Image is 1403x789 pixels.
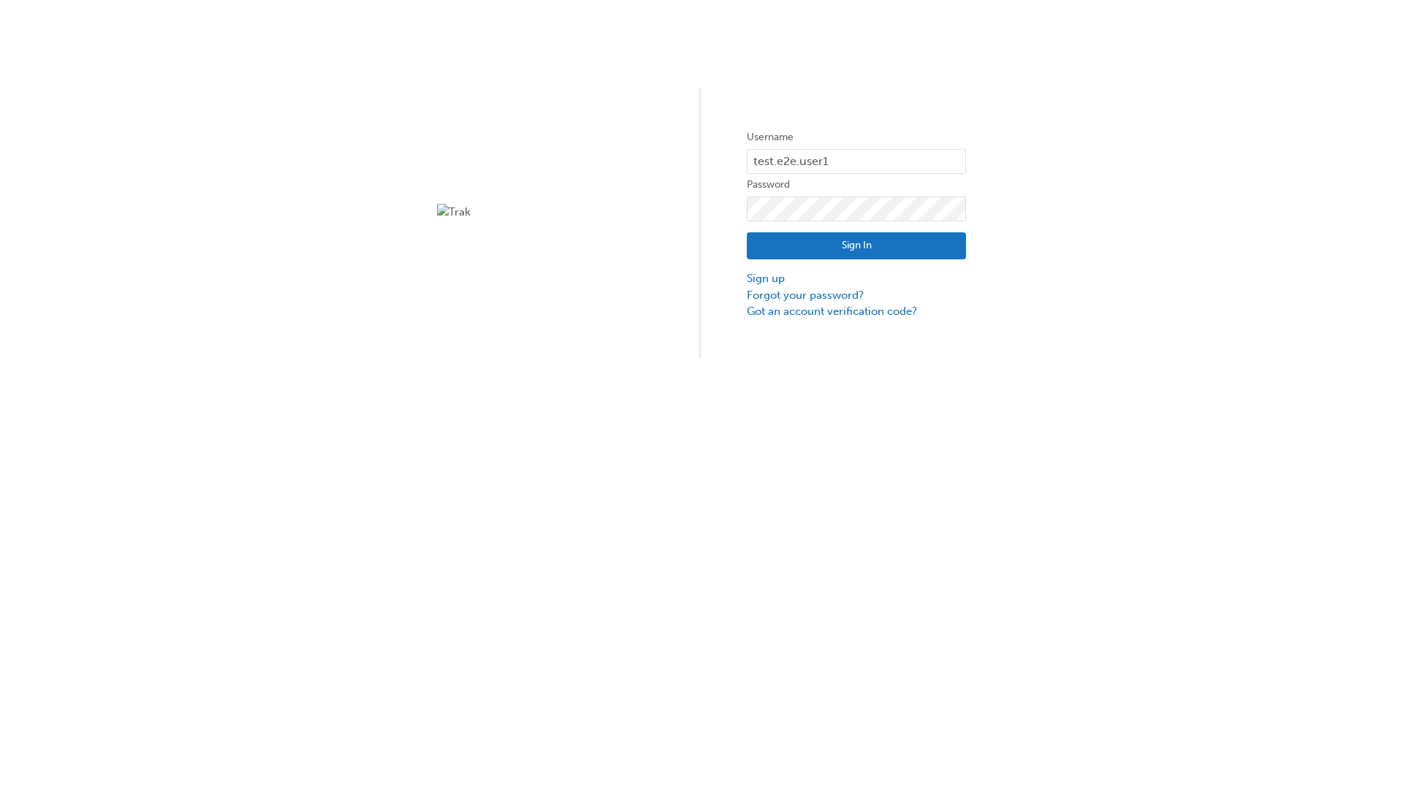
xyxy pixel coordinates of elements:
[747,232,966,260] button: Sign In
[747,287,966,304] a: Forgot your password?
[747,149,966,174] input: Username
[747,129,966,146] label: Username
[747,176,966,194] label: Password
[437,204,656,221] img: Trak
[747,303,966,320] a: Got an account verification code?
[747,270,966,287] a: Sign up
